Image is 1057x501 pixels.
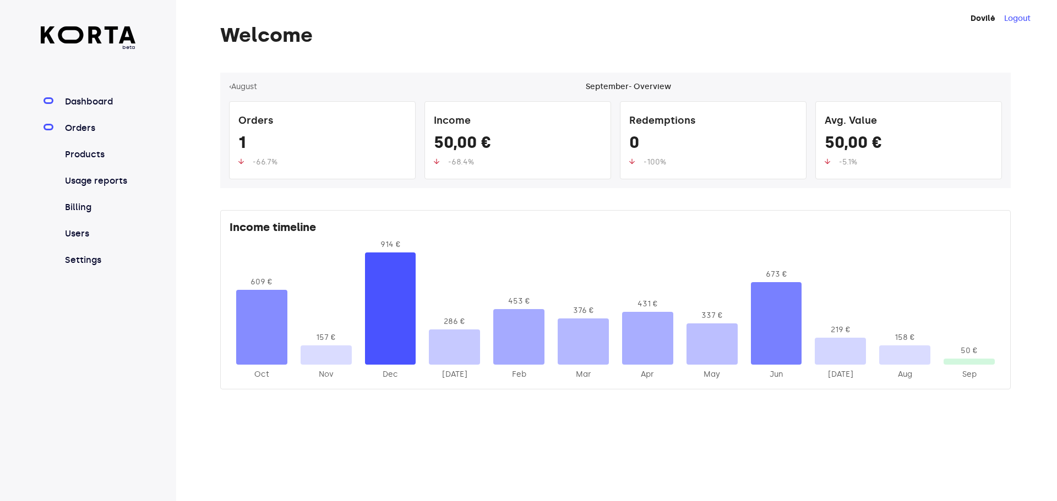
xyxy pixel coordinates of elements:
[944,345,995,356] div: 50 €
[41,43,136,51] span: beta
[429,316,480,327] div: 286 €
[629,133,797,157] div: 0
[301,369,352,380] div: 2024-Nov
[971,14,995,23] strong: Dovilė
[558,305,609,316] div: 376 €
[429,369,480,380] div: 2025-Jan
[365,239,416,250] div: 914 €
[493,296,544,307] div: 453 €
[644,157,666,167] span: -100%
[448,157,474,167] span: -68.4%
[586,81,671,92] div: September - Overview
[629,111,797,133] div: Redemptions
[815,369,866,380] div: 2025-Jul
[434,158,439,164] img: up
[622,369,673,380] div: 2025-Apr
[220,24,1011,46] h1: Welcome
[686,310,738,321] div: 337 €
[751,269,802,280] div: 673 €
[825,158,830,164] img: up
[238,158,244,164] img: up
[365,369,416,380] div: 2024-Dec
[63,174,136,188] a: Usage reports
[63,95,136,108] a: Dashboard
[879,332,930,343] div: 158 €
[63,227,136,240] a: Users
[622,299,673,310] div: 431 €
[63,148,136,161] a: Products
[41,26,136,51] a: beta
[839,157,857,167] span: -5.1%
[236,277,287,288] div: 609 €
[229,81,257,92] button: ‹August
[236,369,287,380] div: 2024-Oct
[493,369,544,380] div: 2025-Feb
[825,111,993,133] div: Avg. Value
[238,133,406,157] div: 1
[63,254,136,267] a: Settings
[558,369,609,380] div: 2025-Mar
[751,369,802,380] div: 2025-Jun
[686,369,738,380] div: 2025-May
[629,158,635,164] img: up
[253,157,277,167] span: -66.7%
[1004,13,1031,24] button: Logout
[230,219,1001,239] div: Income timeline
[41,26,136,43] img: Korta
[301,332,352,343] div: 157 €
[434,111,602,133] div: Income
[825,133,993,157] div: 50,00 €
[944,369,995,380] div: 2025-Sep
[434,133,602,157] div: 50,00 €
[63,122,136,135] a: Orders
[238,111,406,133] div: Orders
[815,324,866,335] div: 219 €
[63,201,136,214] a: Billing
[879,369,930,380] div: 2025-Aug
